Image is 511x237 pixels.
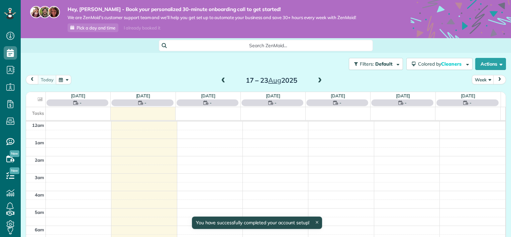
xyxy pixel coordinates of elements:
[48,6,60,18] img: michelle-19f622bdf1676172e81f8f8fba1fb50e276960ebfe0243fe18214015130c80e4.jpg
[405,99,407,106] span: -
[201,93,215,98] a: [DATE]
[493,75,506,84] button: next
[331,93,345,98] a: [DATE]
[39,6,51,18] img: jorge-587dff0eeaa6aab1f244e6dc62b8924c3b6ad411094392a53c71c6c4a576187d.jpg
[35,192,44,197] span: 4am
[396,93,410,98] a: [DATE]
[349,58,403,70] button: Filters: Default
[77,25,115,30] span: Pick a day and time
[10,150,19,157] span: New
[35,140,44,145] span: 1am
[71,93,85,98] a: [DATE]
[475,58,506,70] button: Actions
[80,99,82,106] span: -
[32,123,44,128] span: 12am
[345,58,403,70] a: Filters: Default
[268,76,281,84] span: Aug
[32,110,44,116] span: Tasks
[68,6,356,13] strong: Hey, [PERSON_NAME] - Book your personalized 30-minute onboarding call to get started!
[35,227,44,232] span: 6am
[461,93,475,98] a: [DATE]
[35,157,44,163] span: 2am
[406,58,473,70] button: Colored byCleaners
[360,61,374,67] span: Filters:
[275,99,277,106] span: -
[210,99,212,106] span: -
[339,99,341,106] span: -
[30,6,42,18] img: maria-72a9807cf96188c08ef61303f053569d2e2a8a1cde33d635c8a3ac13582a053d.jpg
[470,99,472,106] span: -
[144,99,146,106] span: -
[35,175,44,180] span: 3am
[375,61,393,67] span: Default
[26,75,38,84] button: prev
[68,15,356,20] span: We are ZenMaid’s customer support team and we’ll help you get set up to automate your business an...
[68,23,118,32] a: Pick a day and time
[441,61,463,67] span: Cleaners
[418,61,464,67] span: Colored by
[230,77,313,84] h2: 17 – 23 2025
[35,210,44,215] span: 5am
[136,93,150,98] a: [DATE]
[472,75,494,84] button: Week
[38,75,57,84] button: Today
[120,24,164,32] div: I already booked it
[10,167,19,174] span: New
[192,217,322,229] div: You have successfully completed your account setup!
[266,93,280,98] a: [DATE]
